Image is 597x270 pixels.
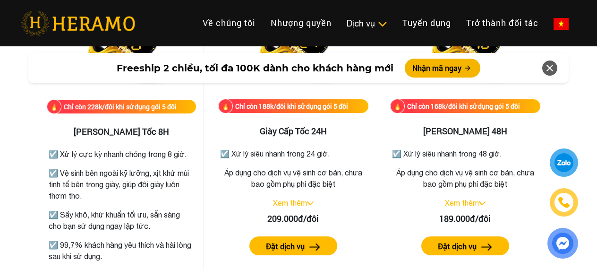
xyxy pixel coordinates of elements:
div: Chỉ còn 168k/đôi khi sử dụng gói 5 đôi [407,101,520,111]
div: Chỉ còn 228k/đôi khi sử dụng gói 5 đôi [64,102,177,112]
h3: [PERSON_NAME] 48H [390,126,540,137]
div: 209.000đ/đôi [218,212,368,225]
p: ☑️ Xử lý siêu nhanh trong 24 giờ. [220,148,367,159]
a: Tuyển dụng [395,13,459,33]
a: Đặt dịch vụ arrow [390,236,540,255]
div: Dịch vụ [347,17,387,30]
h3: [PERSON_NAME] Tốc 8H [47,127,196,137]
h3: Giày Cấp Tốc 24H [218,126,368,137]
a: Trở thành đối tác [459,13,546,33]
img: arrow_down.svg [479,201,486,205]
img: arrow_down.svg [307,201,314,205]
a: Về chúng tôi [195,13,263,33]
p: ☑️ 99,7% khách hàng yêu thích và hài lòng sau khi sử dụng. [49,239,194,262]
a: Nhượng quyền [263,13,339,33]
img: arrow [309,244,320,251]
img: fire.png [390,99,405,113]
a: Đặt dịch vụ arrow [218,236,368,255]
p: Áp dụng cho dịch vụ vệ sinh cơ bản, chưa bao gồm phụ phí đặc biệt [390,167,540,190]
button: Đặt dịch vụ [421,236,509,255]
a: Xem thêm [273,199,307,207]
img: fire.png [218,99,233,113]
img: fire.png [47,99,61,114]
img: subToggleIcon [377,19,387,29]
div: 189.000đ/đôi [390,212,540,225]
label: Đặt dịch vụ [266,241,305,252]
img: arrow [481,244,492,251]
button: Nhận mã ngay [405,59,480,78]
p: ☑️ Vệ sinh bên ngoài kỹ lưỡng, xịt khử mùi tinh tế bên trong giày, giúp đôi giày luôn thơm tho. [49,167,194,201]
label: Đặt dịch vụ [438,241,477,252]
p: ☑️ Sấy khô, khử khuẩn tối ưu, sẵn sàng cho bạn sử dụng ngay lập tức. [49,209,194,232]
p: Áp dụng cho dịch vụ vệ sinh cơ bản, chưa bao gồm phụ phí đặc biệt [218,167,368,190]
span: Freeship 2 chiều, tối đa 100K dành cho khách hàng mới [117,61,393,75]
a: phone-icon [551,190,577,215]
img: phone-icon [558,197,570,208]
button: Đặt dịch vụ [249,236,337,255]
a: Xem thêm [445,199,479,207]
div: Chỉ còn 188k/đôi khi sử dụng gói 5 đôi [235,101,348,111]
img: vn-flag.png [554,18,569,30]
p: ☑️ Xử lý siêu nhanh trong 48 giờ. [392,148,538,159]
img: heramo-logo.png [21,11,135,35]
p: ☑️ Xử lý cực kỳ nhanh chóng trong 8 giờ. [49,148,194,160]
